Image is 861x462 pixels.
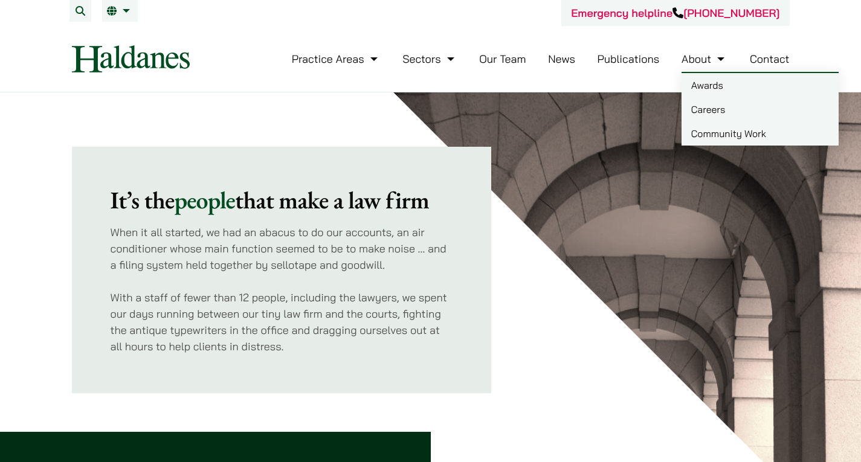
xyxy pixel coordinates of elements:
[682,97,839,121] a: Careers
[598,52,660,66] a: Publications
[111,185,453,214] h2: It’s the that make a law firm
[682,73,839,97] a: Awards
[479,52,526,66] a: Our Team
[682,52,727,66] a: About
[72,45,190,72] img: Logo of Haldanes
[107,6,133,16] a: EN
[402,52,457,66] a: Sectors
[750,52,790,66] a: Contact
[111,289,453,355] p: With a staff of fewer than 12 people, including the lawyers, we spent our days running between ou...
[571,6,779,20] a: Emergency helpline[PHONE_NUMBER]
[548,52,575,66] a: News
[682,121,839,146] a: Community Work
[175,184,236,216] mark: people
[292,52,381,66] a: Practice Areas
[111,224,453,273] p: When it all started, we had an abacus to do our accounts, an air conditioner whose main function ...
